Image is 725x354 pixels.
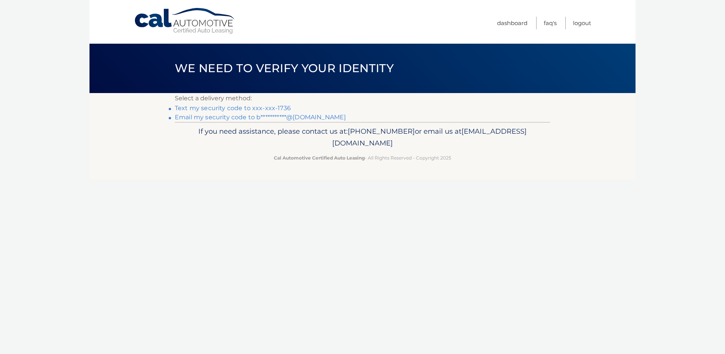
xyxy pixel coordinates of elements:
span: We need to verify your identity [175,61,394,75]
p: If you need assistance, please contact us at: or email us at [180,125,545,150]
a: FAQ's [544,17,557,29]
p: - All Rights Reserved - Copyright 2025 [180,154,545,162]
p: Select a delivery method: [175,93,550,104]
a: Cal Automotive [134,8,236,35]
a: Dashboard [497,17,527,29]
strong: Cal Automotive Certified Auto Leasing [274,155,365,161]
a: Logout [573,17,591,29]
a: Text my security code to xxx-xxx-1736 [175,104,291,112]
span: [PHONE_NUMBER] [348,127,415,136]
